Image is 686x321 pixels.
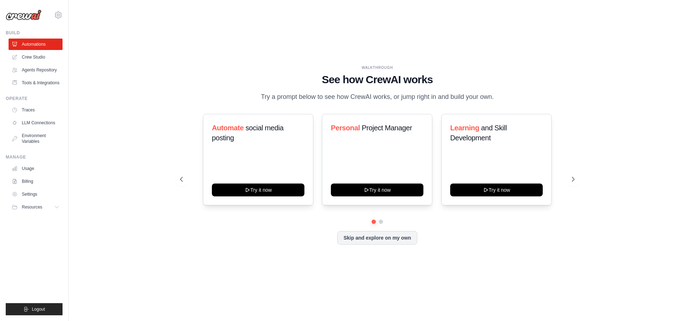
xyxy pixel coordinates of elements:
div: WALKTHROUGH [180,65,575,70]
button: Try it now [450,184,543,196]
span: Logout [32,306,45,312]
a: Tools & Integrations [9,77,63,89]
a: Traces [9,104,63,116]
span: Automate [212,124,244,132]
img: Logo [6,10,41,20]
button: Skip and explore on my own [337,231,417,245]
span: Resources [22,204,42,210]
a: Agents Repository [9,64,63,76]
h1: See how CrewAI works [180,73,575,86]
p: Try a prompt below to see how CrewAI works, or jump right in and build your own. [257,92,497,102]
a: Crew Studio [9,51,63,63]
a: Automations [9,39,63,50]
a: Environment Variables [9,130,63,147]
a: Usage [9,163,63,174]
button: Resources [9,201,63,213]
a: Billing [9,176,63,187]
div: Manage [6,154,63,160]
div: Build [6,30,63,36]
div: Operate [6,96,63,101]
span: Personal [331,124,360,132]
span: social media posting [212,124,284,142]
span: Project Manager [362,124,412,132]
button: Try it now [331,184,423,196]
button: Logout [6,303,63,315]
a: LLM Connections [9,117,63,129]
a: Settings [9,189,63,200]
span: and Skill Development [450,124,507,142]
button: Try it now [212,184,304,196]
span: Learning [450,124,479,132]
